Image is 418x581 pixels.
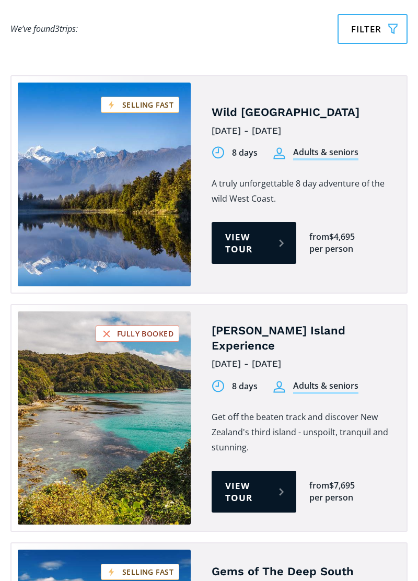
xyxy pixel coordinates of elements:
div: We’ve found trips: [10,21,78,37]
div: [DATE] - [DATE] [212,356,391,372]
p: A truly unforgettable 8 day adventure of the wild West Coast. [212,176,391,206]
div: days [239,380,258,392]
div: per person [309,243,353,255]
div: from [309,480,329,492]
div: 8 [232,380,237,392]
h4: Wild [GEOGRAPHIC_DATA] [212,105,391,120]
div: [DATE] - [DATE] [212,123,391,139]
h4: [PERSON_NAME] Island Experience [212,323,391,353]
a: View tour [212,222,296,264]
div: 8 [232,147,237,159]
p: Get off the beaten track and discover New Zealand's third island - unspoilt, tranquil and stunning. [212,410,391,455]
a: View tour [212,471,296,513]
div: Adults & seniors [293,380,358,394]
div: per person [309,492,353,504]
div: from [309,231,329,243]
h4: Gems of The Deep South [212,564,391,579]
a: Filter [338,14,408,44]
div: Adults & seniors [293,146,358,160]
div: days [239,147,258,159]
div: $7,695 [329,480,355,492]
div: $4,695 [329,231,355,243]
span: 3 [55,23,60,34]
